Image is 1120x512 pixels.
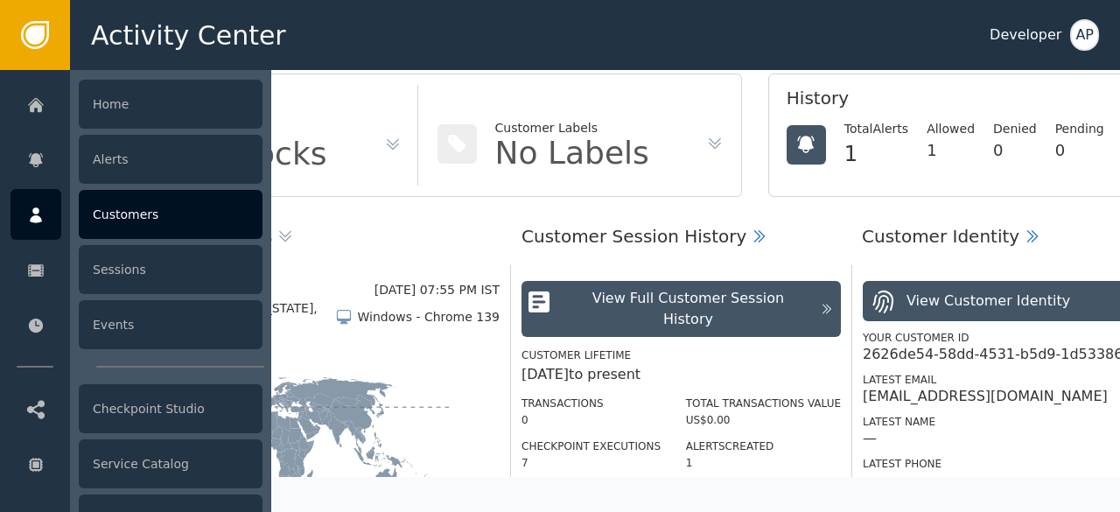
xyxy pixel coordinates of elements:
[79,245,262,294] div: Sessions
[844,120,908,138] div: Total Alerts
[686,440,774,452] label: Alerts Created
[862,223,1019,249] div: Customer Identity
[10,134,262,185] a: Alerts
[521,349,631,361] label: Customer Lifetime
[10,438,262,489] a: Service Catalog
[686,412,841,428] div: US$0.00
[993,120,1037,138] div: Denied
[990,25,1061,46] div: Developer
[844,138,908,170] div: 1
[863,430,877,447] div: —
[863,388,1108,405] div: [EMAIL_ADDRESS][DOMAIN_NAME]
[521,223,746,249] div: Customer Session History
[79,80,262,129] div: Home
[79,300,262,349] div: Events
[91,16,286,55] span: Activity Center
[495,119,649,137] div: Customer Labels
[1070,19,1099,51] button: AP
[79,384,262,433] div: Checkpoint Studio
[1055,120,1104,138] div: Pending
[521,281,841,337] button: View Full Customer Session History
[374,281,500,299] div: [DATE] 07:55 PM IST
[10,299,262,350] a: Events
[521,440,661,452] label: Checkpoint Executions
[79,190,262,239] div: Customers
[10,189,262,240] a: Customers
[521,397,604,410] label: Transactions
[10,383,262,434] a: Checkpoint Studio
[565,288,811,330] div: View Full Customer Session History
[521,455,661,471] div: 7
[10,79,262,130] a: Home
[927,138,975,162] div: 1
[10,244,262,295] a: Sessions
[1055,138,1104,162] div: 0
[927,120,975,138] div: Allowed
[993,138,1037,162] div: 0
[686,455,841,471] div: 1
[521,412,661,428] div: 0
[521,364,841,385] div: [DATE] to present
[863,472,877,489] div: —
[357,308,500,326] div: Windows - Chrome 139
[686,397,841,410] label: Total Transactions Value
[906,291,1070,312] div: View Customer Identity
[79,135,262,184] div: Alerts
[495,137,649,169] div: No Labels
[79,439,262,488] div: Service Catalog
